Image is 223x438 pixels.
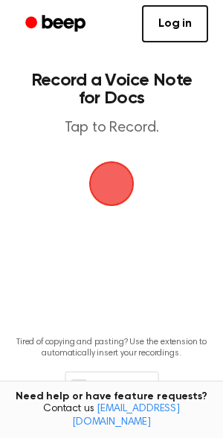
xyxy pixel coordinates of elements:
[89,161,134,206] img: Beep Logo
[72,404,180,428] a: [EMAIL_ADDRESS][DOMAIN_NAME]
[27,119,196,138] p: Tap to Record.
[15,10,99,39] a: Beep
[27,71,196,107] h1: Record a Voice Note for Docs
[142,5,208,42] a: Log in
[12,337,211,359] p: Tired of copying and pasting? Use the extension to automatically insert your recordings.
[9,403,214,429] span: Contact us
